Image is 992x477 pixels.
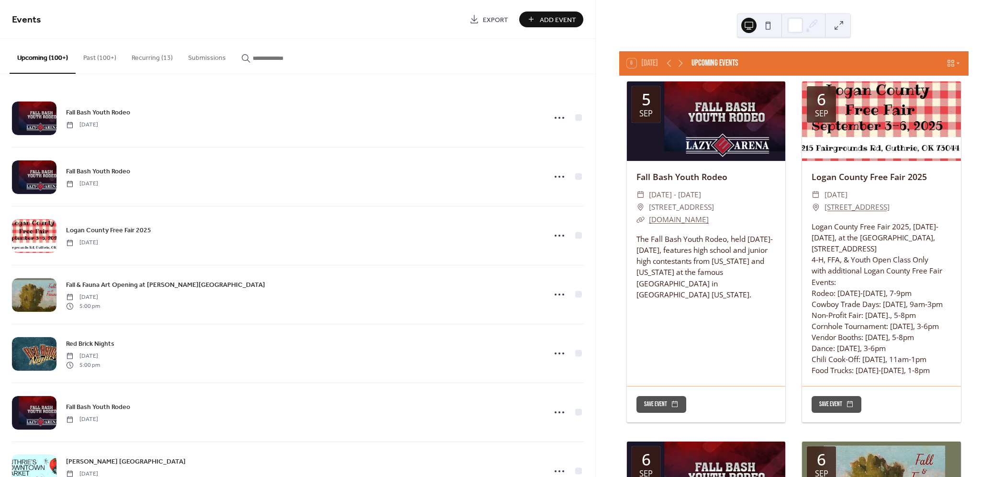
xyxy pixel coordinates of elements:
div: ​ [636,201,645,214]
span: [DATE] [66,293,100,302]
a: Fall Bash Youth Rodeo [66,401,130,412]
div: ​ [636,189,645,201]
div: 6 [817,91,826,107]
span: [DATE] [66,180,98,188]
button: Save event [812,396,861,413]
div: ​ [812,189,820,201]
span: Logan County Free Fair 2025 [66,226,151,236]
span: Add Event [540,15,576,25]
div: ​ [636,214,645,226]
div: Upcoming events [691,57,738,69]
span: Red Brick Nights [66,339,114,349]
button: Submissions [180,39,234,73]
div: Sep [639,110,653,118]
span: 5:00 pm [66,302,100,310]
a: Fall Bash Youth Rodeo [66,107,130,118]
button: Save event [636,396,686,413]
span: Fall Bash Youth Rodeo [66,402,130,412]
span: [DATE] [825,189,847,201]
div: The Fall Bash Youth Rodeo, held [DATE]-[DATE], features high school and junior high contestants f... [627,234,786,300]
div: Logan County Free Fair 2025 [802,170,961,183]
button: Upcoming (100+) [10,39,76,74]
span: [STREET_ADDRESS] [649,201,714,214]
span: Events [12,11,41,29]
span: Fall Bash Youth Rodeo [66,108,130,118]
a: [STREET_ADDRESS] [825,201,890,214]
div: ​ [812,201,820,214]
a: Export [462,11,515,27]
button: Past (100+) [76,39,124,73]
a: Fall Bash Youth Rodeo [66,166,130,177]
a: Fall Bash Youth Rodeo [636,171,727,182]
span: Fall Bash Youth Rodeo [66,167,130,177]
span: [DATE] [66,238,98,247]
a: Red Brick Nights [66,338,114,349]
a: [DOMAIN_NAME] [649,215,709,225]
div: Sep [815,110,828,118]
div: 6 [817,452,826,467]
span: Fall & Fauna Art Opening at [PERSON_NAME][GEOGRAPHIC_DATA] [66,280,265,290]
span: Export [483,15,508,25]
span: [DATE] [66,352,100,361]
span: [DATE] [66,121,98,129]
div: Logan County Free Fair 2025, [DATE]-[DATE], at the [GEOGRAPHIC_DATA], [STREET_ADDRESS] 4-H, FFA, ... [802,221,961,376]
span: [PERSON_NAME] [GEOGRAPHIC_DATA] [66,457,186,467]
button: Add Event [519,11,583,27]
a: Fall & Fauna Art Opening at [PERSON_NAME][GEOGRAPHIC_DATA] [66,279,265,290]
a: [PERSON_NAME] [GEOGRAPHIC_DATA] [66,456,186,467]
div: 5 [642,91,651,107]
span: [DATE] [66,415,98,424]
button: Recurring (13) [124,39,180,73]
div: 6 [642,452,651,467]
span: [DATE] - [DATE] [649,189,701,201]
a: Logan County Free Fair 2025 [66,225,151,236]
span: 5:00 pm [66,361,100,369]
